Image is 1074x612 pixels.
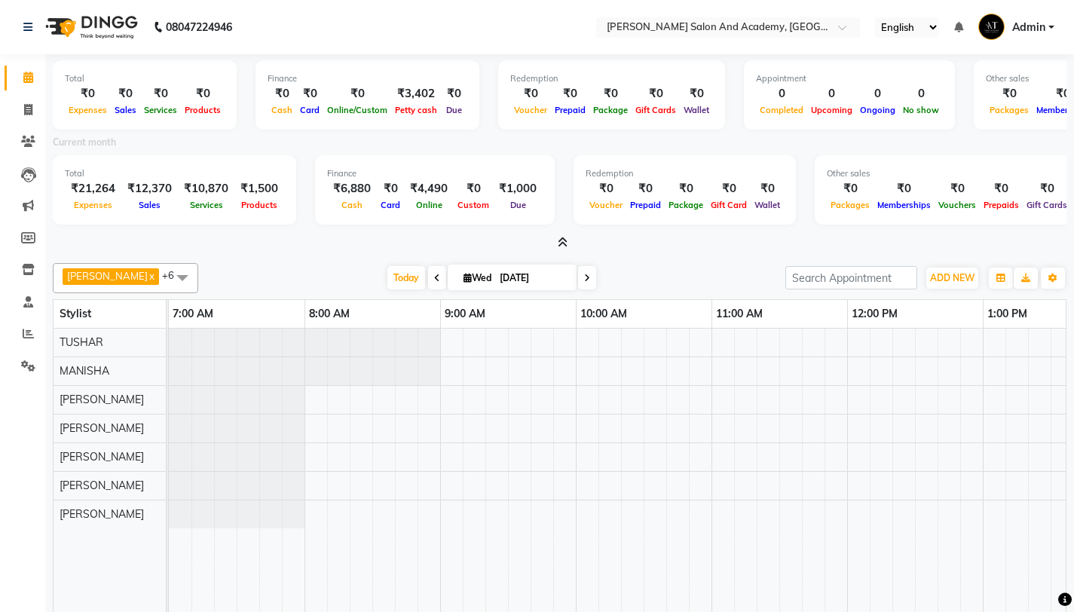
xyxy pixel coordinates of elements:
[323,105,391,115] span: Online/Custom
[268,105,296,115] span: Cash
[930,272,975,283] span: ADD NEW
[53,136,116,149] label: Current month
[148,270,155,282] a: x
[680,85,713,103] div: ₹0
[237,200,281,210] span: Products
[121,180,178,197] div: ₹12,370
[874,200,935,210] span: Memberships
[899,105,943,115] span: No show
[111,105,140,115] span: Sales
[65,180,121,197] div: ₹21,264
[751,180,784,197] div: ₹0
[60,335,103,349] span: TUSHAR
[510,105,551,115] span: Voucher
[65,85,111,103] div: ₹0
[712,303,766,325] a: 11:00 AM
[140,105,181,115] span: Services
[707,200,751,210] span: Gift Card
[60,393,144,406] span: [PERSON_NAME]
[1023,200,1071,210] span: Gift Cards
[65,167,284,180] div: Total
[751,200,784,210] span: Wallet
[680,105,713,115] span: Wallet
[856,85,899,103] div: 0
[441,85,467,103] div: ₹0
[632,85,680,103] div: ₹0
[874,180,935,197] div: ₹0
[756,105,807,115] span: Completed
[1012,20,1045,35] span: Admin
[899,85,943,103] div: 0
[980,180,1023,197] div: ₹0
[65,105,111,115] span: Expenses
[327,180,377,197] div: ₹6,880
[140,85,181,103] div: ₹0
[978,14,1005,40] img: Admin
[67,270,148,282] span: [PERSON_NAME]
[807,105,856,115] span: Upcoming
[387,266,425,289] span: Today
[586,200,626,210] span: Voucher
[827,200,874,210] span: Packages
[807,85,856,103] div: 0
[391,105,441,115] span: Petty cash
[707,180,751,197] div: ₹0
[665,180,707,197] div: ₹0
[665,200,707,210] span: Package
[551,85,589,103] div: ₹0
[178,180,234,197] div: ₹10,870
[70,200,116,210] span: Expenses
[510,85,551,103] div: ₹0
[181,85,225,103] div: ₹0
[856,105,899,115] span: Ongoing
[181,105,225,115] span: Products
[65,72,225,85] div: Total
[984,303,1031,325] a: 1:00 PM
[60,421,144,435] span: [PERSON_NAME]
[632,105,680,115] span: Gift Cards
[60,364,109,378] span: MANISHA
[551,105,589,115] span: Prepaid
[454,200,493,210] span: Custom
[756,72,943,85] div: Appointment
[495,267,571,289] input: 2025-09-03
[391,85,441,103] div: ₹3,402
[980,200,1023,210] span: Prepaids
[935,200,980,210] span: Vouchers
[296,85,323,103] div: ₹0
[454,180,493,197] div: ₹0
[848,303,901,325] a: 12:00 PM
[926,268,978,289] button: ADD NEW
[162,269,185,281] span: +6
[626,200,665,210] span: Prepaid
[986,105,1033,115] span: Packages
[626,180,665,197] div: ₹0
[38,6,142,48] img: logo
[589,105,632,115] span: Package
[166,6,232,48] b: 08047224946
[60,479,144,492] span: [PERSON_NAME]
[60,307,91,320] span: Stylist
[441,303,489,325] a: 9:00 AM
[412,200,446,210] span: Online
[268,72,467,85] div: Finance
[234,180,284,197] div: ₹1,500
[404,180,454,197] div: ₹4,490
[506,200,530,210] span: Due
[827,167,1071,180] div: Other sales
[510,72,713,85] div: Redemption
[111,85,140,103] div: ₹0
[327,167,543,180] div: Finance
[586,167,784,180] div: Redemption
[377,180,404,197] div: ₹0
[323,85,391,103] div: ₹0
[60,450,144,464] span: [PERSON_NAME]
[296,105,323,115] span: Card
[577,303,631,325] a: 10:00 AM
[169,303,217,325] a: 7:00 AM
[935,180,980,197] div: ₹0
[135,200,164,210] span: Sales
[186,200,227,210] span: Services
[785,266,917,289] input: Search Appointment
[493,180,543,197] div: ₹1,000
